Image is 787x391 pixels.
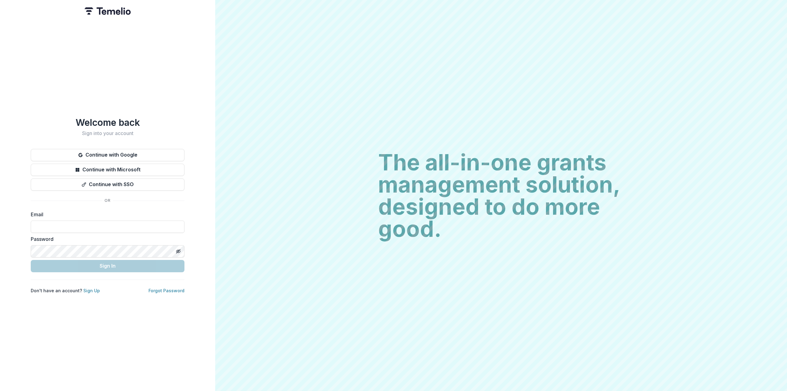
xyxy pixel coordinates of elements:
[31,178,184,191] button: Continue with SSO
[31,260,184,272] button: Sign In
[148,288,184,293] a: Forgot Password
[31,149,184,161] button: Continue with Google
[31,164,184,176] button: Continue with Microsoft
[85,7,131,15] img: Temelio
[83,288,100,293] a: Sign Up
[31,235,181,243] label: Password
[31,211,181,218] label: Email
[31,130,184,136] h2: Sign into your account
[31,287,100,294] p: Don't have an account?
[31,117,184,128] h1: Welcome back
[173,246,183,256] button: Toggle password visibility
